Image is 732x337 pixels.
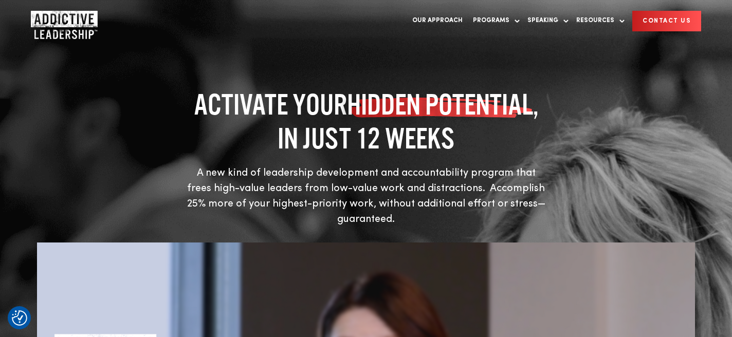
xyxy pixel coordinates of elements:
[347,87,533,121] span: HIDDEN POTENTIAL
[184,87,548,155] h1: ACTIVATE YOUR , IN JUST 12 WEEKS
[12,310,27,326] button: Consent Preferences
[468,10,520,31] a: Programs
[407,10,468,31] a: Our Approach
[187,168,545,224] span: A new kind of leadership development and accountability program that frees high-value leaders fro...
[522,10,569,31] a: Speaking
[571,10,625,31] a: Resources
[632,11,701,31] a: CONTACT US
[12,310,27,326] img: Revisit consent button
[31,11,93,31] a: Home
